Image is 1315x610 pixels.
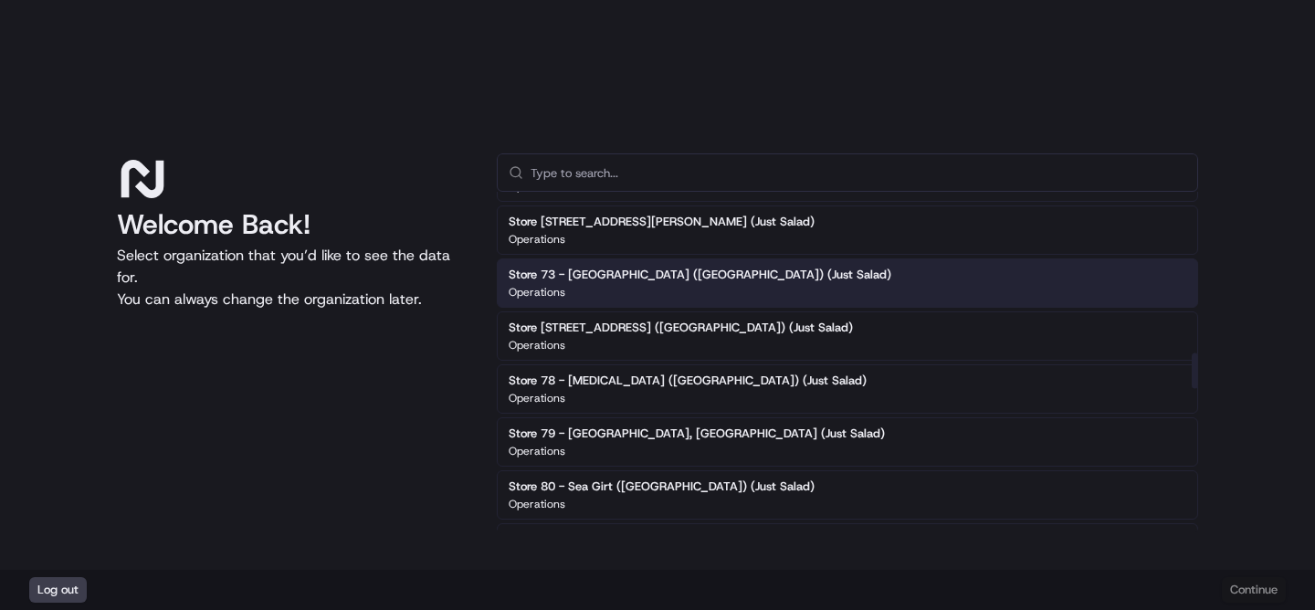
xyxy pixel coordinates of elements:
h2: Store 79 - [GEOGRAPHIC_DATA], [GEOGRAPHIC_DATA] (Just Salad) [509,426,885,442]
p: Operations [509,391,565,405]
p: Operations [509,444,565,458]
p: Operations [509,285,565,300]
p: Operations [509,232,565,247]
p: Operations [509,338,565,352]
p: Select organization that you’d like to see the data for. You can always change the organization l... [117,245,468,310]
h2: Store [STREET_ADDRESS] ([GEOGRAPHIC_DATA]) (Just Salad) [509,320,853,336]
h2: Store 73 - [GEOGRAPHIC_DATA] ([GEOGRAPHIC_DATA]) (Just Salad) [509,267,891,283]
h2: Store 78 - [MEDICAL_DATA] ([GEOGRAPHIC_DATA]) (Just Salad) [509,373,867,389]
input: Type to search... [531,154,1186,191]
button: Log out [29,577,87,603]
h2: Store [STREET_ADDRESS][PERSON_NAME] (Just Salad) [509,214,815,230]
p: Operations [509,497,565,511]
h2: Store 81 - [GEOGRAPHIC_DATA] ([GEOGRAPHIC_DATA]) (Just Salad) [509,531,891,548]
h2: Store 80 - Sea Girt ([GEOGRAPHIC_DATA]) (Just Salad) [509,479,815,495]
h1: Welcome Back! [117,208,468,241]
